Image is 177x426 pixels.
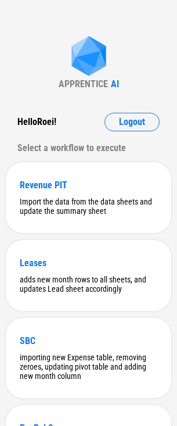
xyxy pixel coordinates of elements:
[119,117,145,127] span: Logout
[20,275,157,293] div: adds new month rows to all sheets, and updates Lead sheet accordingly
[20,257,157,269] div: Leases
[111,78,119,90] div: AI
[59,78,108,90] div: APPRENTICE
[20,353,157,381] div: importing new Expense table, removing zeroes, updating pivot table and adding new month column
[17,139,160,157] div: Select a workflow to execute
[17,113,56,131] div: Hello Roei !
[66,36,112,78] img: Apprentice AI
[20,180,157,191] div: Revenue PIT
[20,197,157,216] div: Import the data from the data sheets and update the summary sheet
[104,113,160,131] button: Logout
[20,335,157,346] div: SBC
